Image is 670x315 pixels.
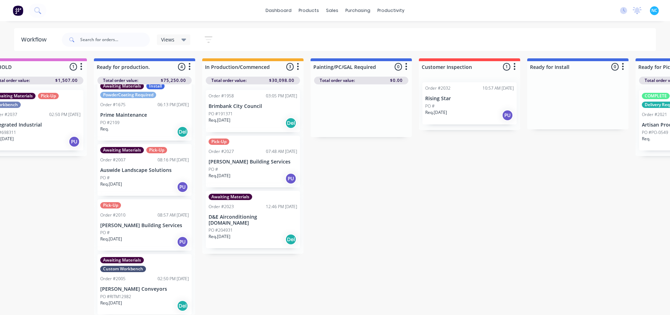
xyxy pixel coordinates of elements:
[425,103,435,109] p: PO #
[209,214,297,226] p: D&E Airconditioning [DOMAIN_NAME]
[323,5,342,16] div: sales
[642,129,668,136] p: PO #PO-0549
[158,212,189,218] div: 08:57 AM [DATE]
[158,157,189,163] div: 08:16 PM [DATE]
[209,148,234,155] div: Order #2027
[100,167,189,173] p: Auswide Landscape Solutions
[49,111,81,118] div: 02:50 PM [DATE]
[206,90,300,132] div: Order #195803:05 PM [DATE]Brimbank City CouncilPO #191371Req.[DATE]Del
[209,111,233,117] p: PO #191371
[425,96,514,102] p: Rising Star
[206,136,300,187] div: Pick-UpOrder #202707:48 AM [DATE][PERSON_NAME] Building ServicesPO #Req.[DATE]PU
[320,77,355,84] span: Total order value:
[390,77,403,84] span: $0.00
[100,181,122,187] p: Req. [DATE]
[146,83,165,89] div: Install
[100,202,121,208] div: Pick-Up
[100,112,189,118] p: Prime Maintenance
[209,159,297,165] p: [PERSON_NAME] Building Services
[100,175,110,181] p: PO #
[158,102,189,108] div: 06:13 PM [DATE]
[342,5,374,16] div: purchasing
[269,77,294,84] span: $30,098.00
[100,147,144,153] div: Awaiting Materials
[642,93,670,99] div: COMPLETE
[211,77,247,84] span: Total order value:
[103,77,138,84] span: Total order value:
[285,234,296,245] div: Del
[209,139,229,145] div: Pick-Up
[209,93,234,99] div: Order #1958
[161,36,174,43] span: Views
[502,110,513,121] div: PU
[100,83,144,89] div: Awaiting Materials
[80,33,150,47] input: Search for orders...
[100,157,126,163] div: Order #2007
[209,233,230,240] p: Req. [DATE]
[100,300,122,306] p: Req. [DATE]
[100,230,110,236] p: PO #
[285,173,296,184] div: PU
[425,109,447,116] p: Req. [DATE]
[209,227,233,233] p: PO #204931
[262,5,295,16] a: dashboard
[177,181,188,193] div: PU
[374,5,408,16] div: productivity
[100,294,131,300] p: PO #RITM12982
[642,136,650,142] p: Req.
[177,126,188,137] div: Del
[209,166,218,173] p: PO #
[422,82,517,124] div: Order #203210:57 AM [DATE]Rising StarPO #Req.[DATE]PU
[285,117,296,129] div: Del
[100,266,146,272] div: Custom Workbench
[100,102,126,108] div: Order #1675
[651,7,657,14] span: NC
[642,111,667,118] div: Order #2021
[100,276,126,282] div: Order #2005
[100,126,109,132] p: Req.
[161,77,186,84] span: $75,250.00
[13,5,23,16] img: Factory
[209,117,230,123] p: Req. [DATE]
[425,85,451,91] div: Order #2032
[266,148,297,155] div: 07:48 AM [DATE]
[100,286,189,292] p: [PERSON_NAME] Conveyors
[97,199,192,251] div: Pick-UpOrder #201008:57 AM [DATE][PERSON_NAME] Building ServicesPO #Req.[DATE]PU
[158,276,189,282] div: 02:50 PM [DATE]
[146,147,167,153] div: Pick-Up
[266,93,297,99] div: 03:05 PM [DATE]
[209,103,297,109] p: Brimbank City Council
[177,236,188,247] div: PU
[295,5,323,16] div: products
[100,257,144,263] div: Awaiting Materials
[177,300,188,311] div: Del
[69,136,80,147] div: PU
[266,204,297,210] div: 12:46 PM [DATE]
[100,236,122,242] p: Req. [DATE]
[209,204,234,210] div: Order #2023
[21,36,50,44] div: Workflow
[483,85,514,91] div: 10:57 AM [DATE]
[97,80,192,141] div: Awaiting MaterialsInstallPowderCoating RequiredOrder #167506:13 PM [DATE]Prime MaintenancePO #210...
[97,144,192,196] div: Awaiting MaterialsPick-UpOrder #200708:16 PM [DATE]Auswide Landscape SolutionsPO #Req.[DATE]PU
[55,77,78,84] span: $1,507.00
[100,92,156,98] div: PowderCoating Required
[100,223,189,229] p: [PERSON_NAME] Building Services
[206,191,300,249] div: Awaiting MaterialsOrder #202312:46 PM [DATE]D&E Airconditioning [DOMAIN_NAME]PO #204931Req.[DATE]Del
[209,194,252,200] div: Awaiting Materials
[100,212,126,218] div: Order #2010
[38,93,59,99] div: Pick-Up
[97,254,192,315] div: Awaiting MaterialsCustom WorkbenchOrder #200502:50 PM [DATE][PERSON_NAME] ConveyorsPO #RITM12982R...
[100,120,120,126] p: PO #2109
[209,173,230,179] p: Req. [DATE]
